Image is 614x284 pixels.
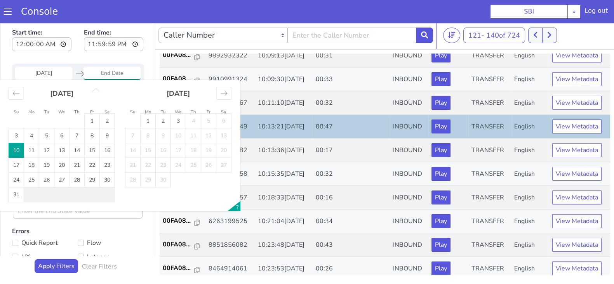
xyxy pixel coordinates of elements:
[255,141,313,165] td: 10:15:35[DATE]
[312,94,390,117] td: 00:47
[552,74,602,88] button: View Metadata
[468,188,511,212] td: TRANSFER
[431,169,450,183] button: Play
[85,151,100,166] td: Choose Friday, August 29, 2025 as your check-out date. It’s available.
[431,122,450,136] button: Play
[468,236,511,259] td: TRANSFER
[216,66,231,78] div: Move forward to switch to the next month.
[255,236,313,259] td: 10:23:53[DATE]
[552,169,602,183] button: View Metadata
[125,107,141,122] td: Not available. Sunday, September 7, 2025
[163,53,195,62] p: 00FA08...
[511,236,549,259] td: English
[228,180,240,190] button: Open the keyboard shortcuts panel.
[9,166,24,181] td: Choose Sunday, August 31, 2025 as your check-out date. It’s available.
[171,107,186,122] td: Not available. Wednesday, September 10, 2025
[100,107,115,122] td: Choose Saturday, August 9, 2025 as your check-out date. It’s available.
[255,212,313,236] td: 10:23:48[DATE]
[207,88,210,94] small: Fr
[390,165,429,188] td: INBOUND
[186,122,201,137] td: Not available. Thursday, September 18, 2025
[468,212,511,236] td: TRANSFER
[85,122,100,137] td: Choose Friday, August 15, 2025 as your check-out date. It’s available.
[39,122,54,137] td: Choose Tuesday, August 12, 2025 as your check-out date. It’s available.
[12,16,71,30] input: Start time:
[255,165,313,188] td: 10:18:33[DATE]
[468,141,511,165] td: TRANSFER
[50,68,73,77] strong: [DATE]
[390,70,429,94] td: INBOUND
[54,107,70,122] td: Choose Wednesday, August 6, 2025 as your check-out date. It’s available.
[511,70,549,94] td: English
[390,94,429,117] td: INBOUND
[12,216,78,227] label: Quick Report
[255,188,313,212] td: 10:21:04[DATE]
[141,137,156,151] td: Not available. Monday, September 22, 2025
[201,137,216,151] td: Not available. Friday, September 26, 2025
[390,46,429,70] td: INBOUND
[287,6,416,22] input: Enter the Caller Number
[24,151,39,166] td: Choose Monday, August 25, 2025 as your check-out date. It’s available.
[511,94,549,117] td: English
[552,98,602,112] button: View Metadata
[191,88,196,94] small: Th
[468,23,511,46] td: TRANSFER
[216,137,231,151] td: Not available. Saturday, September 27, 2025
[468,94,511,117] td: TRANSFER
[552,216,602,230] button: View Metadata
[54,137,70,151] td: Choose Wednesday, August 20, 2025 as your check-out date. It’s available.
[205,23,255,46] td: 9892932322
[312,23,390,46] td: 00:31
[171,122,186,137] td: Not available. Wednesday, September 17, 2025
[312,188,390,212] td: 00:34
[156,107,171,122] td: Not available. Tuesday, September 9, 2025
[486,9,520,19] span: 140 of 724
[141,92,156,107] td: Choose Monday, September 1, 2025 as your check-out date. It’s available.
[186,107,201,122] td: Not available. Thursday, September 11, 2025
[74,88,79,94] small: Th
[255,23,313,46] td: 10:09:13[DATE]
[84,16,143,30] input: End time:
[15,45,72,59] input: Start Date
[390,117,429,141] td: INBOUND
[431,98,450,112] button: Play
[125,137,141,151] td: Not available. Sunday, September 21, 2025
[39,137,54,151] td: Choose Tuesday, August 19, 2025 as your check-out date. It’s available.
[163,29,195,38] p: 00FA08...
[511,188,549,212] td: English
[84,4,143,32] label: End time:
[431,51,450,65] button: Play
[221,88,226,94] small: Sa
[171,137,186,151] td: Not available. Wednesday, September 24, 2025
[312,46,390,70] td: 00:33
[85,92,100,107] td: Choose Friday, August 1, 2025 as your check-out date. It’s available.
[39,151,54,166] td: Choose Tuesday, August 26, 2025 as your check-out date. It’s available.
[100,137,115,151] td: Choose Saturday, August 23, 2025 as your check-out date. It’s available.
[552,193,602,207] button: View Metadata
[511,141,549,165] td: English
[83,45,141,59] input: End Date
[584,6,608,19] div: Log out
[390,188,429,212] td: INBOUND
[12,4,71,32] label: Start time:
[552,145,602,159] button: View Metadata
[104,88,110,94] small: Sa
[552,122,602,136] button: View Metadata
[255,117,313,141] td: 10:13:36[DATE]
[390,23,429,46] td: INBOUND
[312,236,390,259] td: 00:26
[490,5,568,19] button: SBI
[70,137,85,151] td: Choose Thursday, August 21, 2025 as your check-out date. It’s available.
[201,92,216,107] td: Not available. Friday, September 5, 2025
[125,122,141,137] td: Not available. Sunday, September 14, 2025
[468,46,511,70] td: TRANSFER
[511,23,549,46] td: English
[156,137,171,151] td: Not available. Tuesday, September 23, 2025
[12,6,67,17] a: Console
[186,92,201,107] td: Not available. Thursday, September 4, 2025
[141,122,156,137] td: Not available. Monday, September 15, 2025
[431,193,450,207] button: Play
[171,92,186,107] td: Choose Wednesday, September 3, 2025 as your check-out date. It’s available.
[312,70,390,94] td: 00:32
[70,122,85,137] td: Choose Thursday, August 14, 2025 as your check-out date. It’s available.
